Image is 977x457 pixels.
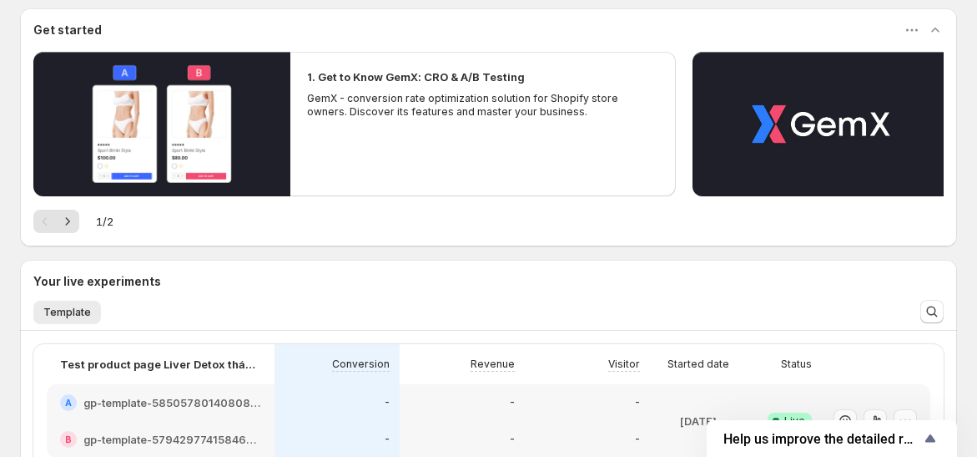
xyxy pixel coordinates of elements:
button: Show survey - Help us improve the detailed report for A/B campaigns [723,429,940,449]
p: Status [781,358,812,371]
span: 1 / 2 [96,213,113,230]
button: Next [56,210,79,233]
p: - [635,396,640,409]
h3: Get started [33,22,102,38]
p: - [510,433,515,446]
h2: B [65,434,72,444]
p: - [385,396,390,409]
p: Test product page Liver Detox tháng 9 [60,356,261,373]
p: Visitor [608,358,640,371]
p: GemX - conversion rate optimization solution for Shopify store owners. Discover its features and ... [307,92,659,119]
h2: gp-template-579429774158463769 [83,431,261,448]
h3: Your live experiments [33,273,161,290]
span: Help us improve the detailed report for A/B campaigns [723,431,920,447]
h2: 1. Get to Know GemX: CRO & A/B Testing [307,69,525,85]
p: - [510,396,515,409]
button: Play video [692,52,949,196]
p: Conversion [332,358,390,371]
p: [DATE] [680,413,717,429]
p: - [385,433,390,446]
h2: A [65,398,72,408]
p: - [635,433,640,446]
p: Revenue [471,358,515,371]
nav: Pagination [33,210,79,233]
p: Started date [667,358,729,371]
button: Search and filter results [920,300,944,323]
button: Play video [33,52,290,196]
span: Template [43,306,91,319]
h2: gp-template-585057801408086875 [83,394,261,411]
span: Live [784,414,805,428]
